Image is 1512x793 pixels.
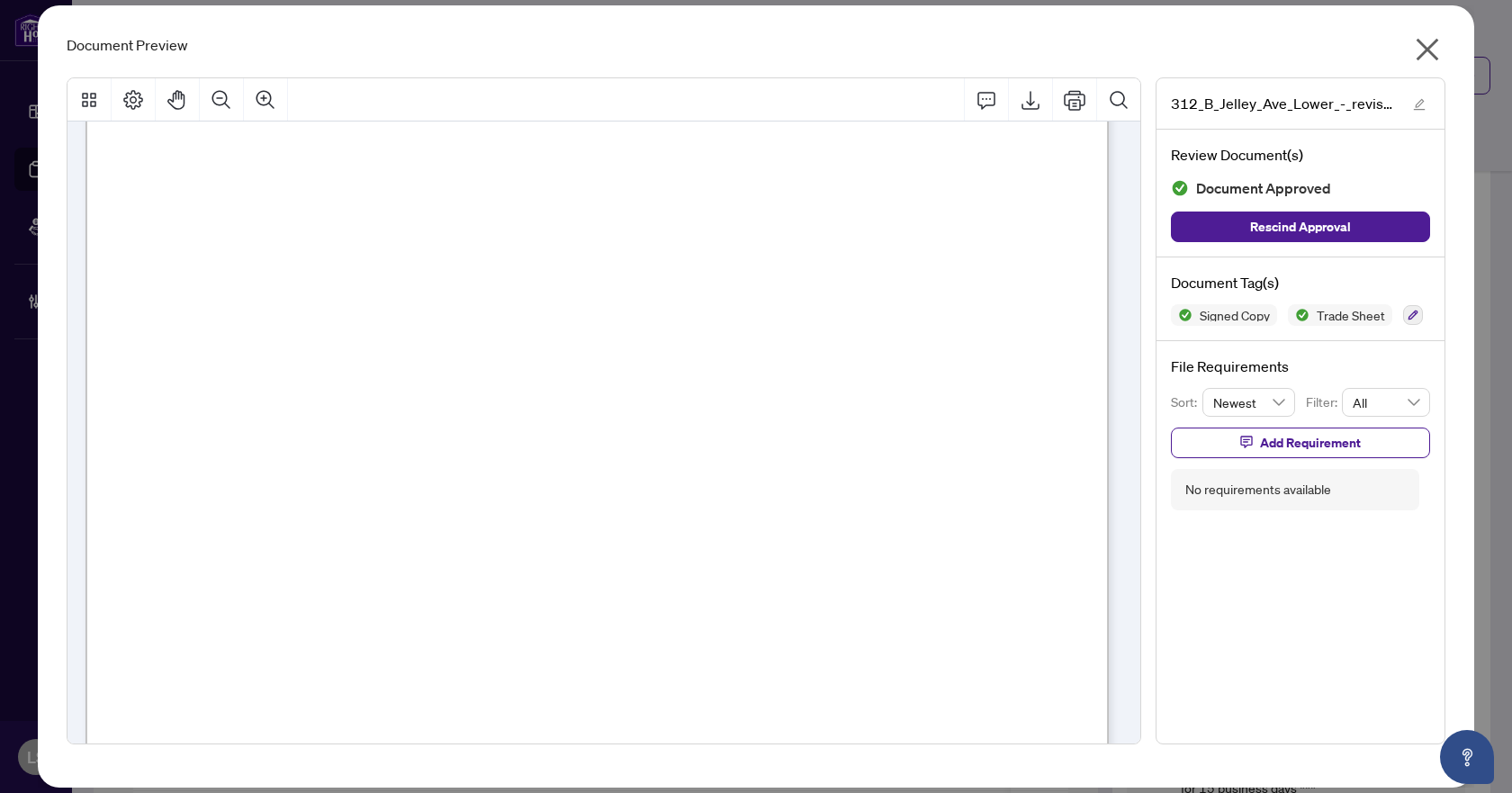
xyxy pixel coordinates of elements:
button: Rescind Approval [1171,212,1430,242]
button: Add Requirement [1171,428,1430,458]
span: All [1353,389,1419,416]
p: Filter: [1306,392,1342,412]
h4: Review Document(s) [1171,144,1430,166]
span: Rescind Approval [1250,212,1351,241]
span: Newest [1213,389,1285,416]
span: 312_B_Jelley_Ave_Lower_-_revised_trade_sheet_-_Andrea_to_Review.pdf [1171,93,1396,114]
h4: File Requirements [1171,356,1430,377]
span: Document Approved [1196,176,1331,201]
img: Document Status [1171,179,1189,197]
h4: Document Tag(s) [1171,272,1430,293]
button: Open asap [1440,730,1494,784]
span: Add Requirement [1260,428,1361,457]
span: Signed Copy [1192,309,1277,321]
div: Document Preview [67,34,1445,56]
img: Status Icon [1288,304,1309,326]
span: Trade Sheet [1309,309,1392,321]
span: edit [1413,98,1426,111]
div: No requirements available [1185,480,1331,500]
p: Sort: [1171,392,1202,412]
span: close [1413,35,1442,64]
img: Status Icon [1171,304,1192,326]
